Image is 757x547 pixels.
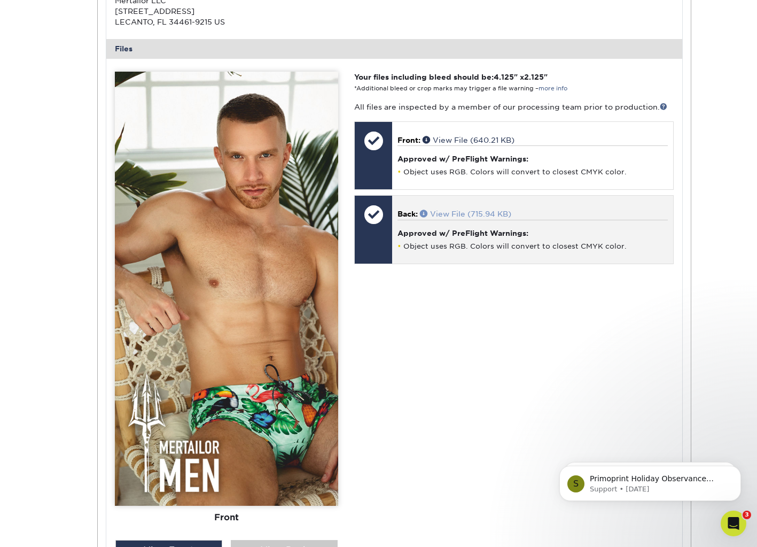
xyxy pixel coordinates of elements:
iframe: Intercom live chat [721,511,746,536]
iframe: Google Customer Reviews [3,514,91,543]
small: *Additional bleed or crop marks may trigger a file warning – [354,85,567,92]
a: more info [539,85,567,92]
p: All files are inspected by a member of our processing team prior to production. [354,102,673,112]
span: Back: [397,210,418,218]
li: Object uses RGB. Colors will convert to closest CMYK color. [397,167,667,176]
a: View File (715.94 KB) [420,210,511,218]
li: Object uses RGB. Colors will convert to closest CMYK color. [397,242,667,251]
strong: Your files including bleed should be: " x " [354,73,548,81]
h4: Approved w/ PreFlight Warnings: [397,155,667,163]
h4: Approved w/ PreFlight Warnings: [397,229,667,237]
span: 3 [743,511,751,519]
iframe: Intercom notifications message [543,443,757,518]
div: Files [106,39,682,58]
div: Front [115,506,338,529]
span: Front: [397,136,420,144]
span: 4.125 [494,73,514,81]
a: View File (640.21 KB) [423,136,514,144]
span: 2.125 [524,73,544,81]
